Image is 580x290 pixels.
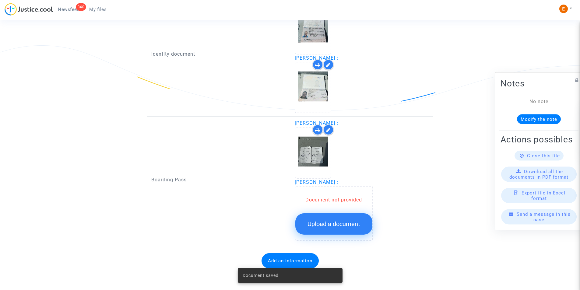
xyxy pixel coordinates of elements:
div: 340 [76,3,86,11]
span: [PERSON_NAME] : [295,120,338,126]
h2: Notes [501,78,577,89]
span: Document saved [243,272,279,278]
a: 340Newsfeed [53,5,84,14]
span: Close this file [527,153,560,158]
button: Upload a document [295,213,372,235]
span: Download all the documents in PDF format [509,169,568,180]
button: Modify the note [517,114,561,124]
div: No note [510,98,568,105]
button: Add an information [262,253,319,268]
p: Boarding Pass [151,176,286,183]
span: Upload a document [308,220,360,228]
span: Export file in Excel format [522,190,565,201]
span: My files [89,7,107,12]
a: My files [84,5,111,14]
img: jc-logo.svg [5,3,53,16]
span: [PERSON_NAME] : [295,179,338,185]
img: ACg8ocIeiFvHKe4dA5oeRFd_CiCnuxWUEc1A2wYhRJE3TTWt=s96-c [559,5,568,13]
h2: Actions possibles [501,134,577,145]
div: Document not provided [295,196,372,204]
span: Send a message in this case [517,211,571,222]
span: [PERSON_NAME] : [295,55,338,61]
p: Identity document [151,50,286,58]
span: Newsfeed [58,7,79,12]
